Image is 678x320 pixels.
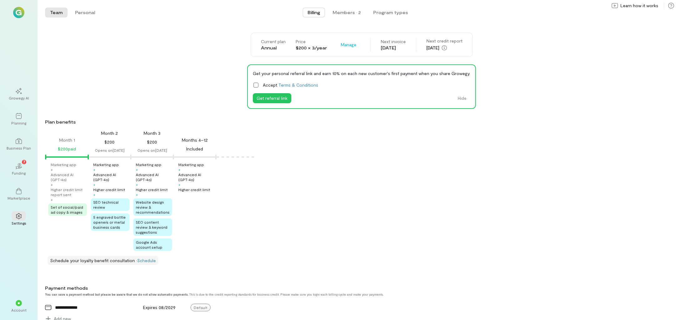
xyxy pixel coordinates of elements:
a: Planning [8,108,30,130]
button: Billing [303,8,325,18]
div: Next invoice [381,38,406,45]
div: $200 [105,138,115,146]
div: Current plan [261,38,286,45]
span: Accept [263,82,318,88]
span: 5 engraved bottle openers or metal business cards [93,215,126,229]
div: [DATE] [381,45,406,51]
div: + [93,167,95,172]
span: Manage [341,42,356,48]
button: Program types [368,8,413,18]
div: Marketplace [8,196,30,201]
button: Team [45,8,68,18]
div: Included [186,145,203,153]
span: Set of social/paid ad copy & images [51,205,83,214]
div: Planning [11,120,26,125]
button: Manage [337,40,360,50]
div: Growegy AI [9,95,29,100]
span: Google Ads account setup [136,240,162,249]
div: Annual [261,45,286,51]
button: Personal [70,8,100,18]
div: + [51,182,53,187]
div: + [51,167,53,172]
div: Plan benefits [45,119,675,125]
a: Schedule [137,258,156,263]
span: Website design review & recommendations [136,200,170,214]
div: Higher credit limit [93,187,125,192]
div: + [93,182,95,187]
div: Higher credit limit [178,187,210,192]
div: + [178,182,181,187]
span: SEO technical review [93,200,119,209]
div: $200 × 3/year [296,45,327,51]
a: Marketplace [8,183,30,206]
div: + [136,182,138,187]
div: Marketing app [136,162,161,167]
div: Advanced AI (GPT‑4o) [93,172,130,182]
div: This is due to the credit reporting standards for business credit. Please make sure you login eac... [45,292,612,296]
div: + [93,192,95,197]
div: Higher credit limit [136,187,168,192]
a: Settings [8,208,30,231]
div: + [136,192,138,197]
span: SEO content review & keyword suggestions [136,220,167,234]
span: Schedule your loyalty benefit consultation · [50,258,137,263]
div: + [51,197,53,202]
span: Learn how it works [620,3,658,9]
div: + [136,167,138,172]
div: Settings [12,221,26,226]
div: Get your personal referral link and earn 10% on each new customer's first payment when you share ... [253,70,470,77]
button: Get referral link [253,93,291,103]
a: Funding [8,158,30,180]
button: Members · 2 [328,8,366,18]
div: Marketing app [178,162,204,167]
div: Opens on [DATE] [95,148,125,153]
div: Next credit report [426,38,462,44]
div: Higher credit limit report sent [51,187,87,197]
div: Funding [12,170,26,175]
div: Advanced AI (GPT‑4o) [51,172,87,182]
span: Default [191,304,211,311]
a: Growegy AI [8,83,30,105]
span: Expires 08/2029 [143,305,176,310]
div: Advanced AI (GPT‑4o) [178,172,215,182]
div: Account [11,307,27,312]
div: Month 2 [101,130,118,136]
div: Business Plan [7,145,31,150]
div: $200 [147,138,157,146]
div: Months 4–12 [182,137,208,143]
button: Hide [454,93,470,103]
div: Price [296,38,327,45]
a: Terms & Conditions [278,82,318,88]
span: 7 [23,159,25,165]
div: + [178,167,181,172]
strong: You can save a payment method but please be aware that we do not allow automatic payments. [45,292,188,296]
div: $200 paid [58,145,76,153]
div: Month 1 [59,137,75,143]
div: Members · 2 [333,9,361,16]
div: Payment methods [45,285,612,291]
a: Business Plan [8,133,30,155]
div: Marketing app [51,162,76,167]
div: Opens on [DATE] [137,148,167,153]
div: [DATE] [426,44,462,52]
div: Advanced AI (GPT‑4o) [136,172,172,182]
div: Marketing app [93,162,119,167]
div: Month 3 [144,130,161,136]
span: Billing [308,9,320,16]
